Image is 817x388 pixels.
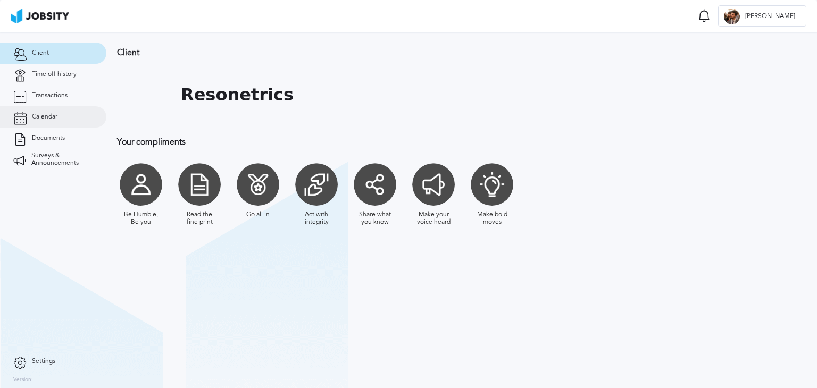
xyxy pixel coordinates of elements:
h3: Client [117,48,694,57]
div: Act with integrity [298,211,335,226]
div: Go all in [246,211,270,218]
span: Time off history [32,71,77,78]
div: Be Humble, Be you [122,211,160,226]
label: Version: [13,377,33,383]
button: F[PERSON_NAME] [718,5,806,27]
span: Calendar [32,113,57,121]
h3: Your compliments [117,137,694,147]
div: Make your voice heard [415,211,452,226]
div: Share what you know [356,211,394,226]
div: F [724,9,740,24]
span: [PERSON_NAME] [740,13,801,20]
h1: Resonetrics [181,85,294,105]
span: Documents [32,134,65,142]
img: ab4bad089aa723f57921c736e9817d99.png [11,9,69,23]
div: Read the fine print [181,211,218,226]
div: Make bold moves [473,211,511,226]
span: Settings [32,358,55,365]
span: Client [32,49,49,57]
span: Surveys & Announcements [31,152,93,167]
span: Transactions [32,92,68,99]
